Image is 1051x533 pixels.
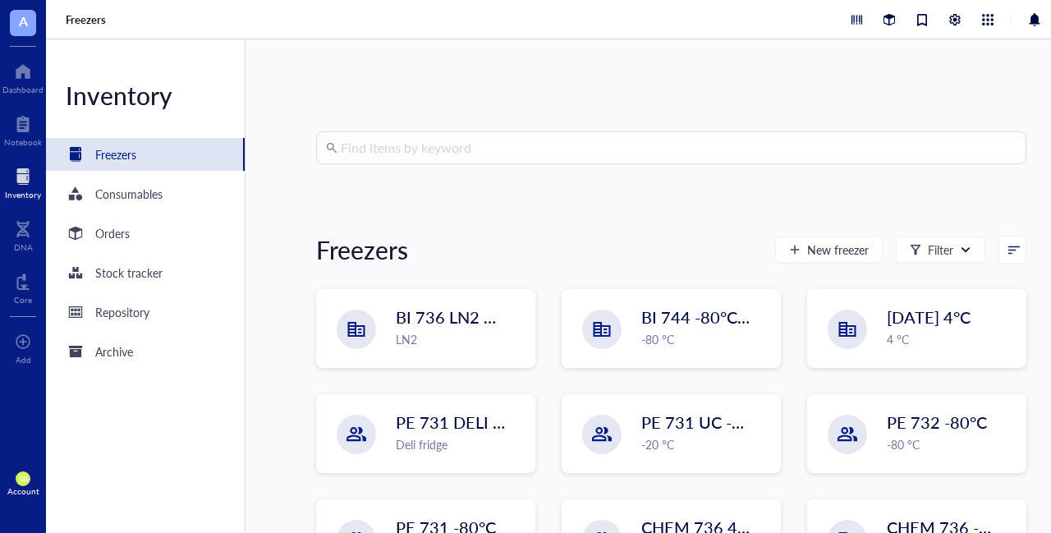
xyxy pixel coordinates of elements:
span: New freezer [807,243,869,256]
a: Orders [46,217,245,250]
div: Consumables [95,185,163,203]
div: Inventory [5,190,41,200]
span: GB [19,476,26,483]
div: LN2 [396,330,525,348]
a: Notebook [4,111,42,147]
div: -20 °C [641,435,770,453]
span: PE 732 -80°C [887,411,987,434]
div: DNA [14,242,33,252]
span: [DATE] 4°C [887,306,971,329]
div: Account [7,486,39,496]
div: Deli fridge [396,435,525,453]
span: PE 731 UC -20°C [641,411,769,434]
div: Orders [95,224,130,242]
div: Stock tracker [95,264,163,282]
div: Add [16,355,31,365]
a: Dashboard [2,58,44,94]
a: Freezers [46,138,245,171]
a: Stock tracker [46,256,245,289]
a: Inventory [5,163,41,200]
div: Notebook [4,137,42,147]
div: Repository [95,303,149,321]
div: Filter [928,241,953,259]
span: A [19,11,28,31]
span: BI 736 LN2 Chest [396,306,525,329]
div: Freezers [316,233,408,266]
div: Freezers [95,145,136,163]
div: 4 °C [887,330,1016,348]
span: PE 731 DELI 4C [396,411,513,434]
a: Repository [46,296,245,329]
div: Archive [95,342,133,361]
div: Core [14,295,32,305]
div: -80 °C [887,435,1016,453]
a: DNA [14,216,33,252]
a: Archive [46,335,245,368]
a: Consumables [46,177,245,210]
span: BI 744 -80°C [in vivo] [641,306,797,329]
div: Inventory [46,79,245,112]
button: New freezer [775,237,883,263]
div: -80 °C [641,330,770,348]
a: Freezers [66,12,109,27]
a: Core [14,269,32,305]
div: Dashboard [2,85,44,94]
